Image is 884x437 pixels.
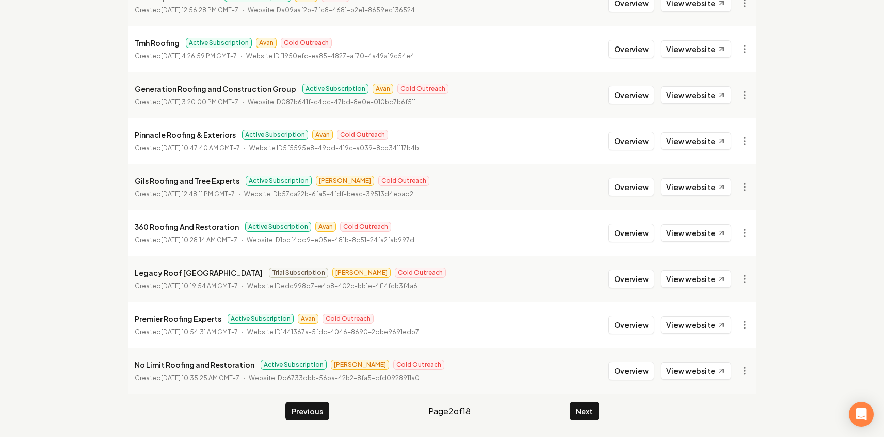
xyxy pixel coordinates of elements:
span: Active Subscription [302,84,368,94]
span: Cold Outreach [393,360,444,370]
span: Active Subscription [242,130,308,140]
button: Overview [608,86,654,104]
span: Cold Outreach [323,314,374,324]
button: Previous [285,402,329,420]
p: Created [135,5,238,15]
span: Page 2 of 18 [428,405,471,417]
span: Cold Outreach [378,176,429,186]
button: Overview [608,178,654,196]
p: Website ID a09aaf2b-7fc8-4681-b2e1-8659ec136524 [248,5,415,15]
p: Website ID edc998d7-e4b8-402c-bb1e-4f14fcb3f4a6 [247,281,417,291]
p: Created [135,281,238,291]
span: Active Subscription [261,360,327,370]
span: Active Subscription [228,314,294,324]
time: [DATE] 10:19:54 AM GMT-7 [161,282,238,290]
span: Avan [298,314,318,324]
span: Cold Outreach [340,222,391,232]
button: Next [570,402,599,420]
p: Website ID 5f5595e8-49dd-419c-a039-8cb341117b4b [249,143,419,153]
button: Overview [608,270,654,288]
p: Website ID 1441367a-5fdc-4046-8690-2dbe9691edb7 [247,327,419,337]
button: Overview [608,224,654,242]
p: Created [135,189,235,199]
p: Tmh Roofing [135,37,180,49]
a: View website [661,362,731,380]
a: View website [661,178,731,196]
span: Cold Outreach [395,268,446,278]
span: Avan [315,222,336,232]
p: No Limit Roofing and Restoration [135,358,254,371]
p: Premier Roofing Experts [135,313,221,325]
span: Active Subscription [246,176,312,186]
p: Website ID 1bbf4dd9-e05e-481b-8c51-24fa2fab997d [247,235,414,245]
a: View website [661,316,731,334]
span: Cold Outreach [397,84,448,94]
time: [DATE] 10:28:14 AM GMT-7 [161,236,237,244]
a: View website [661,270,731,288]
p: Created [135,97,238,107]
p: Created [135,143,240,153]
span: [PERSON_NAME] [332,268,391,278]
span: Cold Outreach [337,130,388,140]
span: Cold Outreach [281,38,332,48]
button: Overview [608,132,654,150]
a: View website [661,40,731,58]
p: 360 Roofing And Restoration [135,221,239,233]
p: Pinnacle Roofing & Exteriors [135,129,236,141]
time: [DATE] 4:26:59 PM GMT-7 [161,52,237,60]
p: Created [135,327,238,337]
span: Active Subscription [245,222,311,232]
span: Avan [256,38,277,48]
p: Website ID 087b641f-c4dc-47bd-8e0e-010bc7b6f511 [248,97,416,107]
div: Open Intercom Messenger [849,402,874,427]
button: Overview [608,40,654,58]
a: View website [661,224,731,242]
p: Website ID d6733dbb-56ba-42b2-8fa5-cfd0928911a0 [249,373,420,383]
span: Active Subscription [186,38,252,48]
button: Overview [608,316,654,334]
p: Website ID b57ca22b-6fa5-4fdf-beac-39513d4ebad2 [244,189,413,199]
time: [DATE] 10:47:40 AM GMT-7 [161,144,240,152]
p: Generation Roofing and Construction Group [135,83,296,95]
p: Created [135,51,237,61]
span: [PERSON_NAME] [331,360,389,370]
time: [DATE] 12:48:11 PM GMT-7 [161,190,235,198]
time: [DATE] 10:54:31 AM GMT-7 [161,328,238,336]
span: [PERSON_NAME] [316,176,374,186]
time: [DATE] 10:35:25 AM GMT-7 [161,374,239,382]
p: Website ID f1950efc-ea85-4827-af70-4a49a19c54e4 [246,51,414,61]
p: Created [135,235,237,245]
span: Trial Subscription [269,268,328,278]
a: View website [661,86,731,104]
p: Created [135,373,239,383]
p: Gils Roofing and Tree Experts [135,175,239,187]
time: [DATE] 12:56:28 PM GMT-7 [161,6,238,14]
button: Overview [608,362,654,380]
span: Avan [312,130,333,140]
a: View website [661,132,731,150]
time: [DATE] 3:20:00 PM GMT-7 [161,98,238,106]
p: Legacy Roof [GEOGRAPHIC_DATA] [135,267,263,279]
span: Avan [373,84,393,94]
